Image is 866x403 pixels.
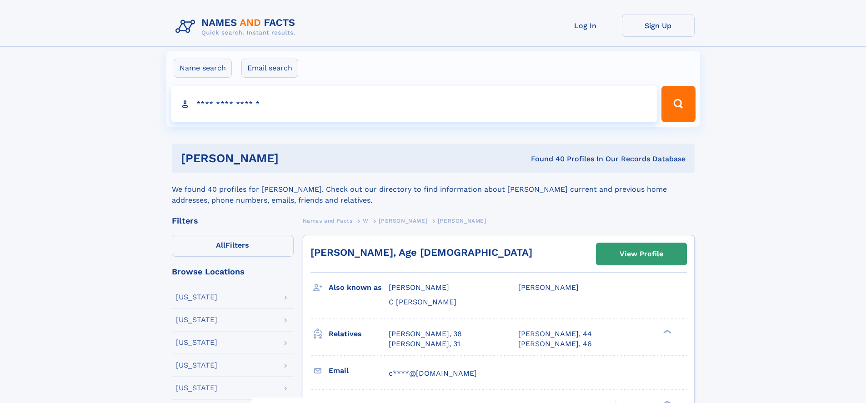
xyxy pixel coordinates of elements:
[181,153,405,164] h1: [PERSON_NAME]
[329,280,389,295] h3: Also known as
[176,339,217,346] div: [US_STATE]
[661,86,695,122] button: Search Button
[389,339,460,349] a: [PERSON_NAME], 31
[518,283,579,292] span: [PERSON_NAME]
[172,15,303,39] img: Logo Names and Facts
[549,15,622,37] a: Log In
[620,244,663,264] div: View Profile
[174,59,232,78] label: Name search
[329,326,389,342] h3: Relatives
[176,384,217,392] div: [US_STATE]
[622,15,695,37] a: Sign Up
[172,268,294,276] div: Browse Locations
[438,218,486,224] span: [PERSON_NAME]
[405,154,686,164] div: Found 40 Profiles In Our Records Database
[518,339,592,349] a: [PERSON_NAME], 46
[389,298,456,306] span: C [PERSON_NAME]
[518,329,592,339] a: [PERSON_NAME], 44
[171,86,658,122] input: search input
[363,218,369,224] span: W
[379,215,427,226] a: [PERSON_NAME]
[172,173,695,206] div: We found 40 profiles for [PERSON_NAME]. Check out our directory to find information about [PERSON...
[303,215,353,226] a: Names and Facts
[172,217,294,225] div: Filters
[310,247,532,258] a: [PERSON_NAME], Age [DEMOGRAPHIC_DATA]
[389,329,462,339] a: [PERSON_NAME], 38
[596,243,686,265] a: View Profile
[379,218,427,224] span: [PERSON_NAME]
[661,328,672,334] div: ❯
[389,283,449,292] span: [PERSON_NAME]
[176,362,217,369] div: [US_STATE]
[363,215,369,226] a: W
[241,59,298,78] label: Email search
[329,363,389,378] h3: Email
[172,235,294,257] label: Filters
[216,241,225,249] span: All
[176,316,217,323] div: [US_STATE]
[176,294,217,301] div: [US_STATE]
